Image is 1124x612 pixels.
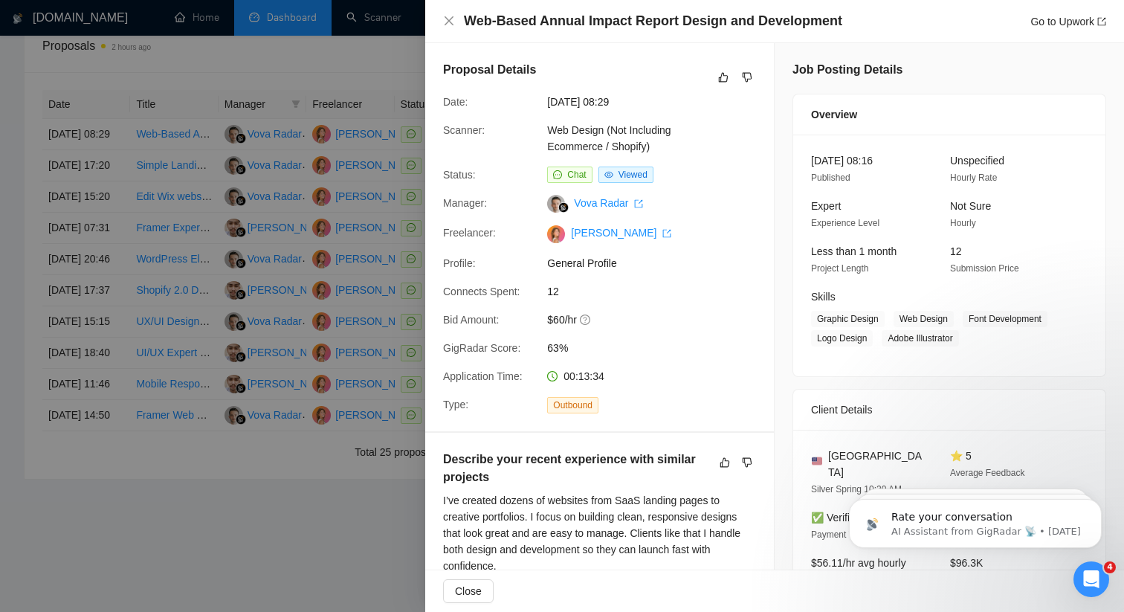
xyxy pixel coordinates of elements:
[811,390,1088,430] div: Client Details
[443,579,494,603] button: Close
[1073,561,1109,597] iframe: Intercom live chat
[662,229,671,238] span: export
[811,245,897,257] span: Less than 1 month
[604,170,613,179] span: eye
[443,96,468,108] span: Date:
[547,397,598,413] span: Outbound
[574,197,643,209] a: Vova Radar export
[443,370,523,382] span: Application Time:
[547,371,558,381] span: clock-circle
[547,94,770,110] span: [DATE] 08:29
[443,451,709,486] h5: Describe your recent experience with similar projects
[1030,16,1106,28] a: Go to Upworkexport
[950,200,991,212] span: Not Sure
[547,124,671,152] a: Web Design (Not Including Ecommerce / Shopify)
[1104,561,1116,573] span: 4
[443,257,476,269] span: Profile:
[464,12,842,30] h4: Web-Based Annual Impact Report Design and Development
[558,202,569,213] img: gigradar-bm.png
[720,457,730,468] span: like
[950,218,976,228] span: Hourly
[811,200,841,212] span: Expert
[894,311,954,327] span: Web Design
[811,512,862,524] span: ✅ Verified
[443,314,500,326] span: Bid Amount:
[567,170,586,180] span: Chat
[963,311,1047,327] span: Font Development
[811,263,868,274] span: Project Length
[547,225,565,243] img: c1-74Cy7azD7OLMXeHapYcp4SnqDwMwr5FtSi8tTOJaZxmfnjx218RVX7ny5jzlncu
[950,450,972,462] span: ⭐ 5
[547,312,770,328] span: $60/hr
[547,255,770,271] span: General Profile
[950,263,1019,274] span: Submission Price
[716,454,734,471] button: like
[714,68,732,86] button: like
[811,484,902,495] span: Silver Spring 10:20 AM
[547,340,770,356] span: 63%
[811,529,892,540] span: Payment Verification
[443,286,520,297] span: Connects Spent:
[618,170,647,180] span: Viewed
[443,124,485,136] span: Scanner:
[811,330,873,347] span: Logo Design
[811,106,857,123] span: Overview
[811,155,873,167] span: [DATE] 08:16
[738,454,756,471] button: dislike
[950,173,997,183] span: Hourly Rate
[443,169,476,181] span: Status:
[580,314,592,326] span: question-circle
[950,155,1004,167] span: Unspecified
[571,227,671,239] a: [PERSON_NAME] export
[443,15,455,27] span: close
[718,71,729,83] span: like
[738,68,756,86] button: dislike
[455,583,482,599] span: Close
[950,245,962,257] span: 12
[882,330,958,347] span: Adobe Illustrator
[443,61,536,79] h5: Proposal Details
[443,399,468,410] span: Type:
[443,227,496,239] span: Freelancer:
[742,457,752,468] span: dislike
[443,15,455,28] button: Close
[742,71,752,83] span: dislike
[553,170,562,179] span: message
[811,311,885,327] span: Graphic Design
[827,468,1124,572] iframe: Intercom notifications message
[443,197,487,209] span: Manager:
[812,456,822,466] img: 🇺🇸
[811,291,836,303] span: Skills
[792,61,902,79] h5: Job Posting Details
[443,492,756,574] div: I’ve created dozens of websites from SaaS landing pages to creative portfolios. I focus on buildi...
[811,218,879,228] span: Experience Level
[634,199,643,208] span: export
[811,173,850,183] span: Published
[828,448,926,480] span: [GEOGRAPHIC_DATA]
[1097,17,1106,26] span: export
[547,283,770,300] span: 12
[563,370,604,382] span: 00:13:34
[443,342,520,354] span: GigRadar Score:
[811,557,906,585] span: $56.11/hr avg hourly rate paid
